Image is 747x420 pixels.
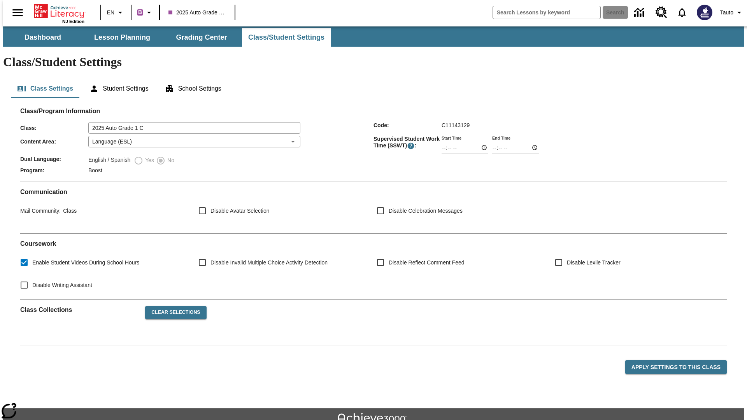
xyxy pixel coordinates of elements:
[134,5,157,19] button: Boost Class color is purple. Change class color
[4,28,82,47] button: Dashboard
[34,3,84,24] div: Home
[6,1,29,24] button: Open side menu
[83,79,154,98] button: Student Settings
[389,207,463,215] span: Disable Celebration Messages
[163,28,240,47] button: Grading Center
[88,122,300,134] input: Class
[20,306,139,313] h2: Class Collections
[138,7,142,17] span: B
[442,135,461,141] label: Start Time
[20,156,88,162] span: Dual Language :
[242,28,331,47] button: Class/Student Settings
[11,79,79,98] button: Class Settings
[210,207,270,215] span: Disable Avatar Selection
[143,156,154,164] span: Yes
[492,135,510,141] label: End Time
[20,300,727,339] div: Class Collections
[83,28,161,47] button: Lesson Planning
[630,2,651,23] a: Data Center
[34,3,84,19] a: Home
[373,122,442,128] span: Code :
[567,259,621,267] span: Disable Lexile Tracker
[61,208,77,214] span: Class
[389,259,465,267] span: Disable Reflect Comment Feed
[165,156,174,164] span: No
[651,2,672,23] a: Resource Center, Will open in new tab
[20,240,727,247] h2: Course work
[3,55,744,69] h1: Class/Student Settings
[493,6,600,19] input: search field
[32,281,92,289] span: Disable Writing Assistant
[20,125,88,131] span: Class :
[210,259,328,267] span: Disable Invalid Multiple Choice Activity Detection
[20,167,88,173] span: Program :
[373,136,442,150] span: Supervised Student Work Time (SSWT) :
[159,79,228,98] button: School Settings
[145,306,206,319] button: Clear Selections
[103,5,128,19] button: Language: EN, Select a language
[62,19,84,24] span: NJ Edition
[11,79,736,98] div: Class/Student Settings
[692,2,717,23] button: Select a new avatar
[20,138,88,145] span: Content Area :
[20,188,727,227] div: Communication
[88,167,102,173] span: Boost
[20,107,727,115] h2: Class/Program Information
[20,188,727,196] h2: Communication
[442,122,470,128] span: C11143129
[3,26,744,47] div: SubNavbar
[20,115,727,175] div: Class/Program Information
[20,208,61,214] span: Mail Community :
[407,142,415,150] button: Supervised Student Work Time is the timeframe when students can take LevelSet and when lessons ar...
[720,9,733,17] span: Tauto
[20,240,727,293] div: Coursework
[625,360,727,374] button: Apply Settings to this Class
[168,9,226,17] span: 2025 Auto Grade 1 C
[88,136,300,147] div: Language (ESL)
[107,9,114,17] span: EN
[3,28,331,47] div: SubNavbar
[32,259,139,267] span: Enable Student Videos During School Hours
[672,2,692,23] a: Notifications
[717,5,747,19] button: Profile/Settings
[88,156,130,165] label: English / Spanish
[697,5,712,20] img: Avatar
